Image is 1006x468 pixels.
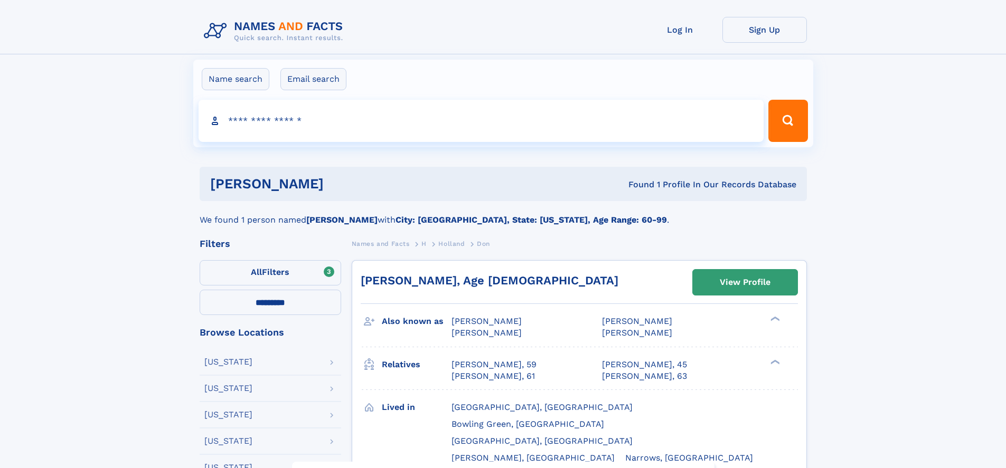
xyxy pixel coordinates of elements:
label: Filters [200,260,341,285]
a: [PERSON_NAME], 63 [602,370,687,382]
a: Holland [438,237,465,250]
h3: Also known as [382,312,452,330]
span: [PERSON_NAME], [GEOGRAPHIC_DATA] [452,453,615,463]
label: Email search [280,68,346,90]
h3: Lived in [382,398,452,416]
div: Browse Locations [200,328,341,337]
span: Holland [438,240,465,247]
a: Sign Up [722,17,807,43]
span: H [421,240,427,247]
div: ❯ [768,316,781,322]
b: [PERSON_NAME] [306,215,378,225]
img: Logo Names and Facts [200,17,352,45]
input: search input [199,100,764,142]
label: Name search [202,68,269,90]
b: City: [GEOGRAPHIC_DATA], State: [US_STATE], Age Range: 60-99 [396,215,667,225]
button: Search Button [768,100,807,142]
div: Filters [200,239,341,249]
h3: Relatives [382,356,452,374]
div: [US_STATE] [204,410,252,419]
span: Narrows, [GEOGRAPHIC_DATA] [625,453,753,463]
span: Don [477,240,490,247]
span: [PERSON_NAME] [452,328,522,338]
span: [PERSON_NAME] [452,316,522,326]
a: [PERSON_NAME], 45 [602,359,687,370]
div: [US_STATE] [204,358,252,366]
span: Bowling Green, [GEOGRAPHIC_DATA] [452,419,604,429]
a: [PERSON_NAME], 61 [452,370,535,382]
div: We found 1 person named with . [200,201,807,226]
a: [PERSON_NAME], 59 [452,359,537,370]
a: Names and Facts [352,237,410,250]
div: [US_STATE] [204,384,252,393]
h1: [PERSON_NAME] [210,177,476,190]
div: [US_STATE] [204,437,252,445]
span: [GEOGRAPHIC_DATA], [GEOGRAPHIC_DATA] [452,436,633,446]
a: [PERSON_NAME], Age [DEMOGRAPHIC_DATA] [361,274,618,287]
span: [PERSON_NAME] [602,328,672,338]
span: [GEOGRAPHIC_DATA], [GEOGRAPHIC_DATA] [452,402,633,412]
a: View Profile [693,270,797,295]
div: View Profile [720,270,770,294]
a: H [421,237,427,250]
a: Log In [638,17,722,43]
span: [PERSON_NAME] [602,316,672,326]
div: Found 1 Profile In Our Records Database [476,179,796,190]
div: ❯ [768,358,781,365]
span: All [251,267,262,277]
